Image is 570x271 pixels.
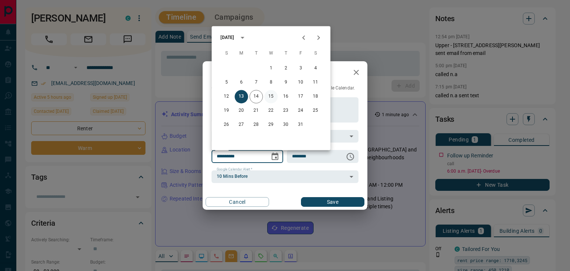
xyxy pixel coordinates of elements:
[236,31,249,44] button: calendar view is open, switch to year view
[235,46,248,61] span: Monday
[294,62,307,75] button: 3
[212,170,358,183] div: 10 Mins Before
[220,90,233,103] button: 12
[220,104,233,117] button: 19
[309,90,322,103] button: 18
[235,118,248,131] button: 27
[203,61,251,85] h2: Edit Task
[279,118,292,131] button: 30
[249,76,263,89] button: 7
[264,104,278,117] button: 22
[279,76,292,89] button: 9
[264,62,278,75] button: 1
[220,34,234,41] div: [DATE]
[294,118,307,131] button: 31
[220,118,233,131] button: 26
[309,104,322,117] button: 25
[301,197,364,207] button: Save
[279,90,292,103] button: 16
[220,76,233,89] button: 5
[264,76,278,89] button: 8
[279,62,292,75] button: 2
[279,104,292,117] button: 23
[264,46,278,61] span: Wednesday
[206,197,269,207] button: Cancel
[235,90,248,103] button: 13
[235,104,248,117] button: 20
[264,90,278,103] button: 15
[343,149,358,164] button: Choose time, selected time is 6:00 AM
[311,30,326,45] button: Next month
[309,46,322,61] span: Saturday
[294,90,307,103] button: 17
[294,76,307,89] button: 10
[309,76,322,89] button: 11
[279,46,292,61] span: Thursday
[249,118,263,131] button: 28
[294,46,307,61] span: Friday
[296,30,311,45] button: Previous month
[294,104,307,117] button: 24
[217,167,252,172] label: Google Calendar Alert
[249,104,263,117] button: 21
[309,62,322,75] button: 4
[249,90,263,103] button: 14
[220,46,233,61] span: Sunday
[235,76,248,89] button: 6
[264,118,278,131] button: 29
[268,149,282,164] button: Choose date, selected date is Oct 13, 2025
[249,46,263,61] span: Tuesday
